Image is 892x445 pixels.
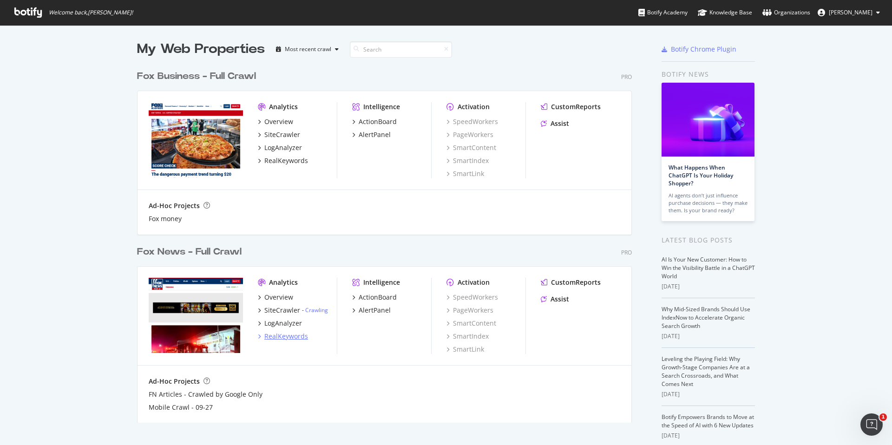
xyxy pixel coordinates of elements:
[662,413,754,429] a: Botify Empowers Brands to Move at the Speed of AI with 6 New Updates
[860,413,883,436] iframe: Intercom live chat
[446,332,489,341] a: SmartIndex
[551,278,601,287] div: CustomReports
[446,293,498,302] a: SpeedWorkers
[305,306,328,314] a: Crawling
[359,130,391,139] div: AlertPanel
[541,119,569,128] a: Assist
[638,8,688,17] div: Botify Academy
[446,345,484,354] a: SmartLink
[258,130,300,139] a: SiteCrawler
[264,156,308,165] div: RealKeywords
[671,45,736,54] div: Botify Chrome Plugin
[302,306,328,314] div: -
[446,306,493,315] a: PageWorkers
[269,102,298,111] div: Analytics
[137,70,256,83] div: Fox Business - Full Crawl
[137,59,639,423] div: grid
[149,102,243,177] img: www.foxbusiness.com
[363,102,400,111] div: Intelligence
[49,9,133,16] span: Welcome back, [PERSON_NAME] !
[662,332,755,340] div: [DATE]
[137,40,265,59] div: My Web Properties
[352,130,391,139] a: AlertPanel
[258,117,293,126] a: Overview
[621,249,632,256] div: Pro
[149,201,200,210] div: Ad-Hoc Projects
[446,130,493,139] a: PageWorkers
[541,278,601,287] a: CustomReports
[149,278,243,353] img: www.foxnews.com
[446,319,496,328] div: SmartContent
[258,332,308,341] a: RealKeywords
[669,164,733,187] a: What Happens When ChatGPT Is Your Holiday Shopper?
[458,278,490,287] div: Activation
[662,305,750,330] a: Why Mid-Sized Brands Should Use IndexNow to Accelerate Organic Search Growth
[698,8,752,17] div: Knowledge Base
[258,306,328,315] a: SiteCrawler- Crawling
[149,377,200,386] div: Ad-Hoc Projects
[149,390,262,399] a: FN Articles - Crawled by Google Only
[662,69,755,79] div: Botify news
[879,413,887,421] span: 1
[258,143,302,152] a: LogAnalyzer
[149,403,213,412] a: Mobile Crawl - 09-27
[272,42,342,57] button: Most recent crawl
[662,282,755,291] div: [DATE]
[446,143,496,152] a: SmartContent
[551,294,569,304] div: Assist
[446,156,489,165] a: SmartIndex
[264,293,293,302] div: Overview
[264,117,293,126] div: Overview
[662,83,754,157] img: What Happens When ChatGPT Is Your Holiday Shopper?
[359,306,391,315] div: AlertPanel
[352,293,397,302] a: ActionBoard
[551,119,569,128] div: Assist
[621,73,632,81] div: Pro
[662,390,755,399] div: [DATE]
[669,192,748,214] div: AI agents don’t just influence purchase decisions — they make them. Is your brand ready?
[137,245,242,259] div: Fox News - Full Crawl
[446,117,498,126] a: SpeedWorkers
[264,332,308,341] div: RealKeywords
[264,130,300,139] div: SiteCrawler
[541,102,601,111] a: CustomReports
[359,293,397,302] div: ActionBoard
[810,5,887,20] button: [PERSON_NAME]
[269,278,298,287] div: Analytics
[285,46,331,52] div: Most recent crawl
[458,102,490,111] div: Activation
[662,235,755,245] div: Latest Blog Posts
[359,117,397,126] div: ActionBoard
[662,355,750,388] a: Leveling the Playing Field: Why Growth-Stage Companies Are at a Search Crossroads, and What Comes...
[352,306,391,315] a: AlertPanel
[137,70,260,83] a: Fox Business - Full Crawl
[258,156,308,165] a: RealKeywords
[264,143,302,152] div: LogAnalyzer
[352,117,397,126] a: ActionBoard
[662,255,755,280] a: AI Is Your New Customer: How to Win the Visibility Battle in a ChatGPT World
[350,41,452,58] input: Search
[662,432,755,440] div: [DATE]
[829,8,872,16] span: Abbey Spisz
[264,306,300,315] div: SiteCrawler
[258,293,293,302] a: Overview
[264,319,302,328] div: LogAnalyzer
[541,294,569,304] a: Assist
[363,278,400,287] div: Intelligence
[137,245,245,259] a: Fox News - Full Crawl
[662,45,736,54] a: Botify Chrome Plugin
[446,169,484,178] a: SmartLink
[149,214,182,223] a: Fox money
